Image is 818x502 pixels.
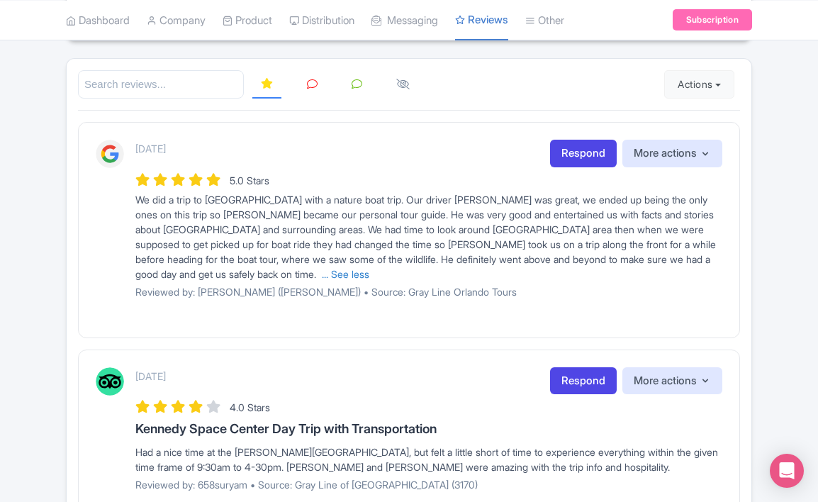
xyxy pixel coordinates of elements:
[135,194,716,280] span: We did a trip to [GEOGRAPHIC_DATA] with a nature boat trip. Our driver [PERSON_NAME] was great, w...
[673,9,752,30] a: Subscription
[135,284,722,299] p: Reviewed by: [PERSON_NAME] ([PERSON_NAME]) • Source: Gray Line Orlando Tours
[66,1,130,40] a: Dashboard
[622,367,722,395] button: More actions
[223,1,272,40] a: Product
[664,70,734,99] button: Actions
[525,1,564,40] a: Other
[78,70,244,99] input: Search reviews...
[135,141,166,156] p: [DATE]
[135,422,722,436] h3: Kennedy Space Center Day Trip with Transportation
[96,140,124,168] img: Google Logo
[147,1,206,40] a: Company
[289,1,354,40] a: Distribution
[135,477,722,492] p: Reviewed by: 658suryam • Source: Gray Line of [GEOGRAPHIC_DATA] (3170)
[322,268,369,280] a: ... See less
[135,445,722,474] div: Had a nice time at the [PERSON_NAME][GEOGRAPHIC_DATA], but felt a little short of time to experie...
[770,454,804,488] div: Open Intercom Messenger
[230,174,269,186] span: 5.0 Stars
[371,1,438,40] a: Messaging
[230,401,270,413] span: 4.0 Stars
[550,140,617,167] a: Respond
[135,369,166,384] p: [DATE]
[96,367,124,396] img: Tripadvisor Logo
[550,367,617,395] a: Respond
[622,140,722,167] button: More actions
